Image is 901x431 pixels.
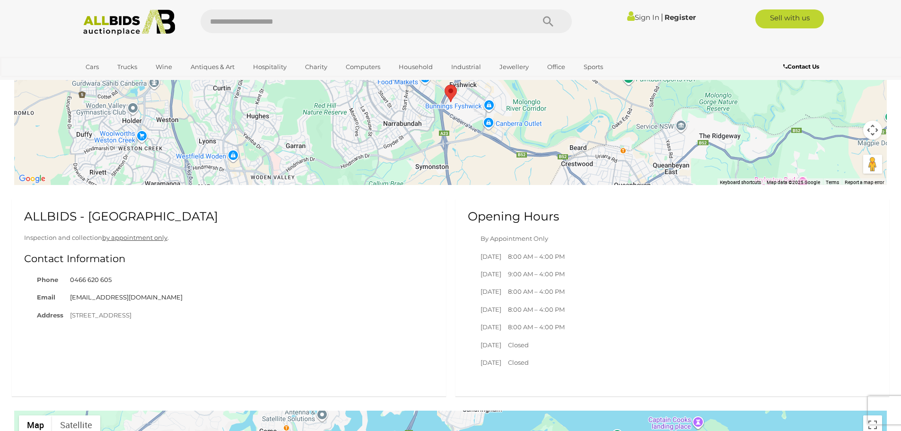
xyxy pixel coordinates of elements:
[863,155,882,174] button: Drag Pegman onto the map to open Street View
[477,301,505,318] td: [DATE]
[661,12,663,22] span: |
[720,179,761,185] button: Keyboard shortcuts
[493,59,535,75] a: Jewellery
[78,9,181,35] img: Allbids.com.au
[149,59,178,75] a: Wine
[17,173,48,185] img: Google
[393,59,439,75] a: Household
[102,234,167,241] u: by appointment only
[477,248,505,265] td: [DATE]
[505,318,568,336] td: 8:00 AM – 4:00 PM
[24,232,434,243] p: Inspection and collection
[477,354,505,371] td: [DATE]
[477,318,505,336] td: [DATE]
[577,59,609,75] a: Sports
[37,276,58,283] strong: Phone
[111,59,143,75] a: Trucks
[102,234,169,241] a: by appointment only.
[79,75,159,90] a: [GEOGRAPHIC_DATA]
[755,9,824,28] a: Sell with us
[445,59,487,75] a: Industrial
[299,59,333,75] a: Charity
[477,336,505,354] td: [DATE]
[477,230,568,247] td: By Appointment Only
[24,253,434,264] h3: Contact Information
[340,59,386,75] a: Computers
[505,354,568,371] td: Closed
[845,179,884,185] a: Report a map error
[477,265,505,283] td: [DATE]
[468,210,877,223] h2: Opening Hours
[79,59,105,75] a: Cars
[505,336,568,354] td: Closed
[525,9,572,33] button: Search
[24,210,434,223] h2: ALLBIDS - [GEOGRAPHIC_DATA]
[541,59,571,75] a: Office
[247,59,293,75] a: Hospitality
[665,13,696,22] a: Register
[783,63,819,70] b: Contact Us
[37,311,63,319] strong: Address
[67,307,186,324] td: [STREET_ADDRESS]
[505,301,568,318] td: 8:00 AM – 4:00 PM
[767,179,820,185] span: Map data ©2025 Google
[17,173,48,185] a: Open this area in Google Maps (opens a new window)
[505,265,568,283] td: 9:00 AM – 4:00 PM
[70,293,183,301] a: [EMAIL_ADDRESS][DOMAIN_NAME]
[627,13,659,22] a: Sign In
[863,121,882,140] button: Map camera controls
[477,283,505,300] td: [DATE]
[70,276,112,283] a: 0466 620 605
[505,283,568,300] td: 8:00 AM – 4:00 PM
[826,179,839,185] a: Terms (opens in new tab)
[783,62,822,72] a: Contact Us
[505,248,568,265] td: 8:00 AM – 4:00 PM
[37,293,55,301] strong: Email
[184,59,241,75] a: Antiques & Art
